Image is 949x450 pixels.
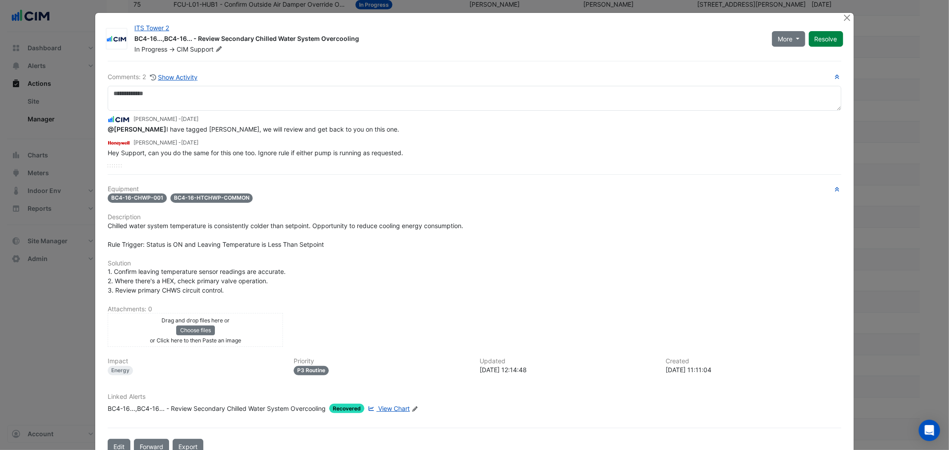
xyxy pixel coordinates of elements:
[134,34,761,45] div: BC4-16...,BC4-16... - Review Secondary Chilled Water System Overcooling
[108,138,130,148] img: Honeywell
[294,366,329,375] div: P3 Routine
[190,45,224,54] span: Support
[149,72,198,82] button: Show Activity
[108,185,841,193] h6: Equipment
[412,406,418,412] fa-icon: Edit Linked Alerts
[108,213,841,221] h6: Description
[108,115,130,125] img: CIM
[480,365,655,374] div: [DATE] 12:14:48
[134,45,167,53] span: In Progress
[108,125,399,133] span: I have tagged [PERSON_NAME], we will review and get back to you on this one.
[843,13,852,22] button: Close
[108,404,326,413] div: BC4-16...,BC4-16... - Review Secondary Chilled Water System Overcooling
[133,115,198,123] small: [PERSON_NAME] -
[134,24,169,32] a: ITS Tower 2
[169,45,175,53] span: ->
[176,325,215,335] button: Choose files
[108,393,841,401] h6: Linked Alerts
[772,31,805,47] button: More
[294,358,469,365] h6: Priority
[162,317,230,324] small: Drag and drop files here or
[108,268,286,294] span: 1. Confirm leaving temperature sensor readings are accurate. 2. Where there's a HEX, check primar...
[778,34,792,44] span: More
[108,358,283,365] h6: Impact
[108,193,167,203] span: BC4-16-CHWP-001
[133,139,198,147] small: [PERSON_NAME] -
[366,404,410,413] a: View Chart
[150,337,241,344] small: or Click here to then Paste an image
[108,72,198,82] div: Comments: 2
[329,404,364,413] span: Recovered
[108,149,403,157] span: Hey Support, can you do the same for this one too. Ignore rule if either pump is running as reque...
[108,222,463,248] span: Chilled water system temperature is consistently colder than setpoint. Opportunity to reduce cool...
[108,366,133,375] div: Energy
[809,31,843,47] button: Resolve
[181,116,198,122] span: 2025-05-28 12:14:48
[480,358,655,365] h6: Updated
[181,139,198,146] span: 2025-05-28 11:11:04
[108,125,166,133] span: chris.hall@honeywell.com [Honeywell]
[177,45,188,53] span: CIM
[919,420,940,441] div: Open Intercom Messenger
[108,305,841,313] h6: Attachments: 0
[106,35,127,44] img: CIM
[666,365,841,374] div: [DATE] 11:11:04
[666,358,841,365] h6: Created
[108,260,841,267] h6: Solution
[378,405,410,412] span: View Chart
[170,193,253,203] span: BC4-16-HTCHWP-COMMON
